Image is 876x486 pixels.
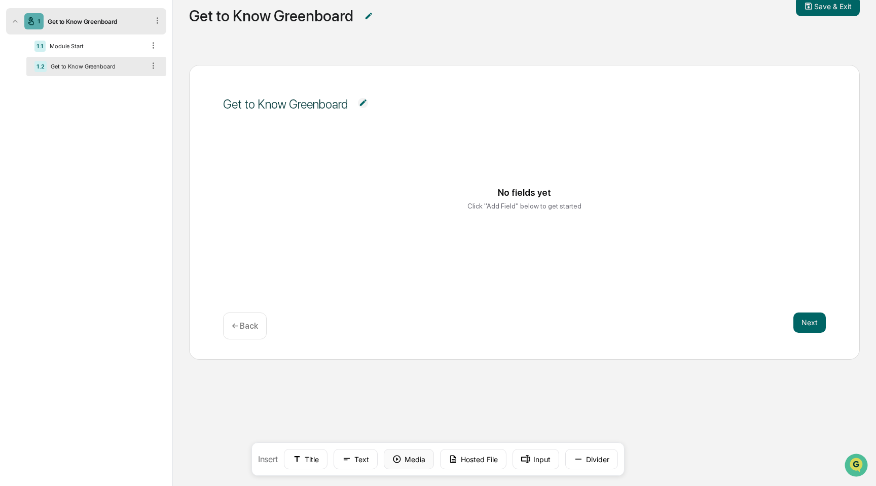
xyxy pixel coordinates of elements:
button: Media [384,449,434,469]
div: Get to Know Greenboard [189,7,353,25]
div: Module Start [46,43,144,50]
button: Input [513,449,559,469]
div: 1 [38,18,41,25]
button: Text [334,449,378,469]
span: Data Lookup [20,147,64,157]
img: Additional Document Icon [363,11,374,21]
div: 🗄️ [74,129,82,137]
a: 🖐️Preclearance [6,124,69,142]
a: 🗄️Attestations [69,124,130,142]
span: Pylon [101,172,123,180]
span: Preclearance [20,128,65,138]
a: 🔎Data Lookup [6,143,68,161]
a: Powered byPylon [71,171,123,180]
div: Get to Know Greenboard [223,97,348,112]
div: Insert [251,442,625,476]
button: Next [793,313,826,333]
div: Get to Know Greenboard [44,18,149,25]
div: We're available if you need us! [34,88,128,96]
p: How can we help? [10,21,185,38]
button: Divider [565,449,618,469]
div: 🔎 [10,148,18,156]
p: ← Back [232,321,258,331]
div: 🖐️ [10,129,18,137]
div: 1.1 [34,41,46,52]
iframe: Open customer support [844,453,871,480]
div: Start new chat [34,78,166,88]
div: Get to Know Greenboard [47,63,144,70]
div: No fields yet [498,187,551,198]
div: 1.2 [34,61,47,72]
button: Hosted File [440,449,506,469]
img: 1746055101610-c473b297-6a78-478c-a979-82029cc54cd1 [10,78,28,96]
button: Title [284,449,327,469]
div: Click "Add Field" below to get started [467,202,581,210]
button: Start new chat [172,81,185,93]
span: Attestations [84,128,126,138]
img: Additional Document Icon [358,98,368,108]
